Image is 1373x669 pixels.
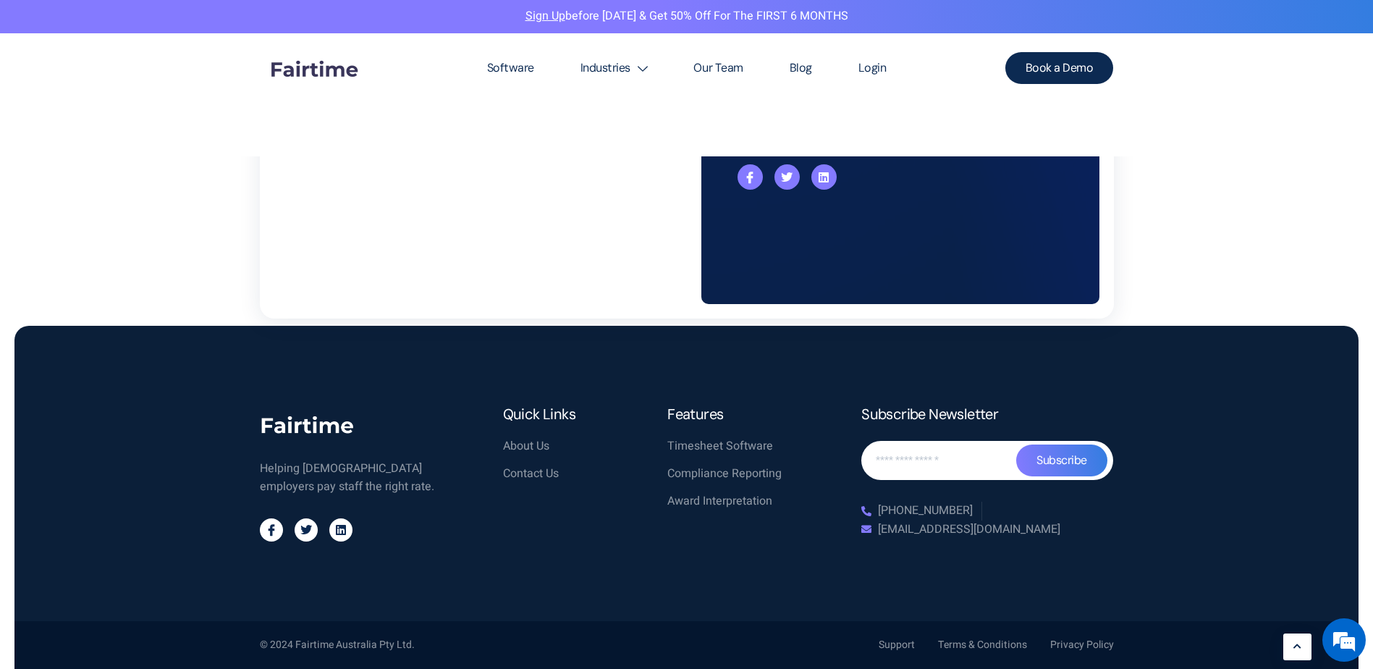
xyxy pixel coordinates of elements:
span: Contact Us [503,465,559,484]
a: About Us [503,437,654,456]
div: Helping [DEMOGRAPHIC_DATA] employers pay staff the right rate. [260,460,445,497]
span: We're online! [84,182,200,329]
textarea: Type your message and hit 'Enter' [7,395,276,446]
span: About Us [503,437,549,456]
div: Minimize live chat window [237,7,272,42]
p: before [DATE] & Get 50% Off for the FIRST 6 MONTHS [11,7,1362,26]
a: Privacy Policy [1050,637,1114,653]
span: Award Interpretation [667,492,772,511]
a: Learn More [1283,634,1311,660]
h4: Features [667,405,818,423]
a: Software [464,33,557,103]
div: © 2024 Fairtime Australia Pty Ltd. [260,637,415,653]
a: Timesheet Software [667,437,818,456]
span: [EMAIL_ADDRESS][DOMAIN_NAME] [874,521,1060,539]
a: Sign Up [525,7,565,25]
a: Terms & Conditions [938,637,1027,653]
span: [PHONE_NUMBER] [874,502,973,521]
span: Compliance Reporting [667,465,782,484]
button: Subscribe [1016,445,1107,476]
h4: Quick Links [503,405,654,423]
div: Chat with us now [75,81,243,100]
span: Timesheet Software [667,437,773,456]
a: Blog [766,33,835,103]
a: Industries [557,33,671,103]
a: Support [879,637,915,653]
span: Book a Demo [1026,62,1094,74]
a: Our Team [670,33,766,103]
a: Book a Demo [1005,52,1114,84]
a: Award Interpretation [667,492,818,511]
a: Login [835,33,910,103]
h4: Subscribe Newsletter [861,405,1113,423]
a: Contact Us [503,465,654,484]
